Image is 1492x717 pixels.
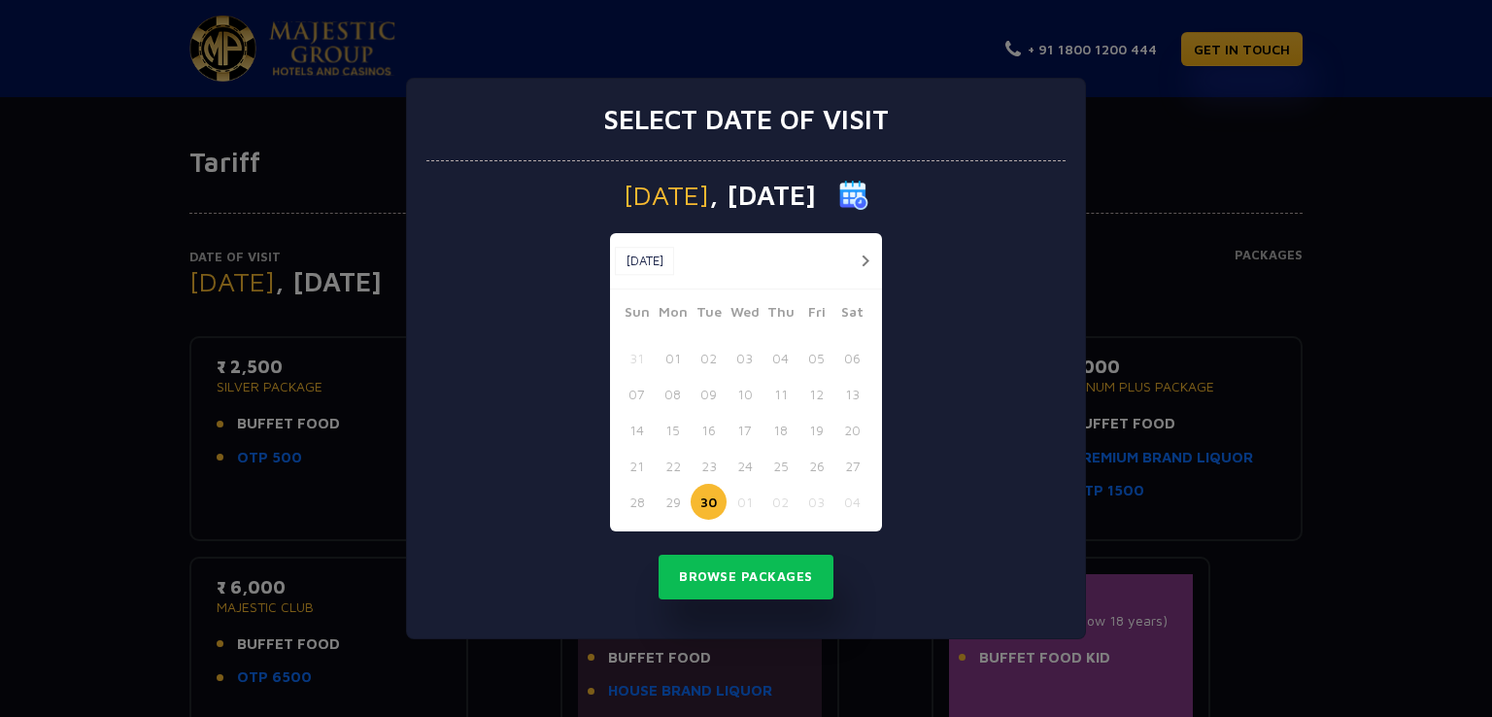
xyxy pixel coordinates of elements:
[834,412,870,448] button: 20
[839,181,868,210] img: calender icon
[619,448,655,484] button: 21
[691,412,727,448] button: 16
[655,484,691,520] button: 29
[834,448,870,484] button: 27
[763,301,798,328] span: Thu
[763,376,798,412] button: 11
[763,484,798,520] button: 02
[691,340,727,376] button: 02
[727,412,763,448] button: 17
[709,182,816,209] span: , [DATE]
[619,340,655,376] button: 31
[763,448,798,484] button: 25
[798,376,834,412] button: 12
[619,412,655,448] button: 14
[798,484,834,520] button: 03
[659,555,833,599] button: Browse Packages
[624,182,709,209] span: [DATE]
[834,376,870,412] button: 13
[691,376,727,412] button: 09
[615,247,674,276] button: [DATE]
[655,412,691,448] button: 15
[603,103,889,136] h3: Select date of visit
[834,340,870,376] button: 06
[727,301,763,328] span: Wed
[727,484,763,520] button: 01
[798,412,834,448] button: 19
[655,448,691,484] button: 22
[619,376,655,412] button: 07
[727,376,763,412] button: 10
[798,301,834,328] span: Fri
[727,448,763,484] button: 24
[834,301,870,328] span: Sat
[798,448,834,484] button: 26
[691,484,727,520] button: 30
[691,448,727,484] button: 23
[619,484,655,520] button: 28
[834,484,870,520] button: 04
[727,340,763,376] button: 03
[655,301,691,328] span: Mon
[763,340,798,376] button: 04
[655,340,691,376] button: 01
[763,412,798,448] button: 18
[691,301,727,328] span: Tue
[655,376,691,412] button: 08
[619,301,655,328] span: Sun
[798,340,834,376] button: 05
